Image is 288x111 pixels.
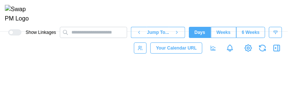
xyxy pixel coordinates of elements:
button: 6 Weeks [236,27,266,38]
button: Open Drawer [272,43,282,53]
span: Weeks [217,27,231,38]
a: View Project [243,43,254,53]
a: Notifications [224,42,236,54]
button: Refresh Grid [257,43,268,53]
img: Swap PM Logo [5,5,35,23]
span: Show Linkages [21,29,56,35]
button: Weeks [211,27,236,38]
span: Your Calendar URL [156,43,197,53]
span: 6 Weeks [242,27,260,38]
span: Days [194,27,205,38]
button: Your Calendar URL [150,42,202,54]
button: Jump To... [147,27,169,38]
button: Days [189,27,211,38]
